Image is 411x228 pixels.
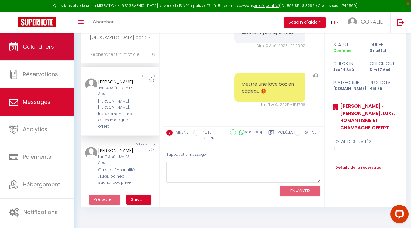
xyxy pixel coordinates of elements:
button: Besoin d'aide ? [284,17,326,28]
span: 3 [153,78,155,83]
img: ... [85,147,97,159]
img: ... [85,78,97,90]
label: NOTE INTERNE [199,130,225,141]
iframe: LiveChat chat widget [385,202,411,228]
span: Chercher [93,19,114,25]
img: ... [348,17,357,26]
div: Tapez votre message [166,147,320,162]
label: AIRBNB [173,130,189,136]
div: [PERSON_NAME] [98,147,135,154]
a: ... CORALIE [343,12,390,33]
div: [DOMAIN_NAME] [329,86,366,92]
span: 2 [153,147,155,151]
span: Analytics [23,125,47,133]
div: 1 hour ago [120,73,158,78]
span: Précédent [94,196,116,202]
span: CORALIE [361,18,383,26]
span: Messages [23,98,50,106]
pre: Mettre une love box en cadeau 🎁 [242,81,298,94]
div: [PERSON_NAME] [98,78,135,86]
img: logout [397,19,404,26]
div: Lun 11 Aoû. 2025 - 15:17:56 [234,102,305,108]
div: 3 hours ago [120,142,158,147]
a: en cliquant ici [254,3,279,8]
div: Dim 17 Aoû [366,67,402,73]
label: RAPPEL [300,130,316,136]
input: Rechercher un mot clé [81,46,159,63]
span: Réservations [23,70,58,78]
button: Previous [89,195,120,205]
div: Plateforme [329,79,366,86]
div: Jeu 14 Aoû [329,67,366,73]
div: [PERSON_NAME] · [PERSON_NAME], luxe, romantisme et champagne offert [98,98,135,129]
div: 1 [333,145,398,152]
a: Chercher [88,12,118,33]
a: Détails de la réservation [333,165,384,171]
span: Hébergement [23,181,60,188]
label: Modèles [277,130,293,142]
span: Suivant [131,196,147,202]
div: 3 nuit(s) [366,48,402,54]
div: statut [329,41,366,48]
div: check out [366,60,402,67]
a: [PERSON_NAME] · [PERSON_NAME], luxe, romantisme et champagne offert [338,103,398,131]
span: Paiements [23,153,51,161]
div: 451.75 [366,86,402,92]
label: WhatsApp [236,129,264,136]
div: Prix total [366,79,402,86]
div: total des invités [333,138,398,145]
div: durée [366,41,402,48]
img: ... [313,73,318,79]
div: Dim 10 Aoû. 2025 - 18:23:02 [234,43,305,49]
img: Super Booking [18,17,56,27]
div: Lun 11 Aoû - Mer 13 Aoû [98,154,135,166]
span: Confirmé [333,48,351,53]
span: Notifications [23,208,58,216]
span: Calendriers [23,43,54,50]
button: ENVOYER [280,186,320,196]
div: Jeu 14 Aoû - Dim 17 Aoû [98,85,135,97]
div: Oulala · Sensualité , Luxe, balneo, sauna, box privé [98,167,135,185]
button: Next [126,195,151,205]
div: check in [329,60,366,67]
